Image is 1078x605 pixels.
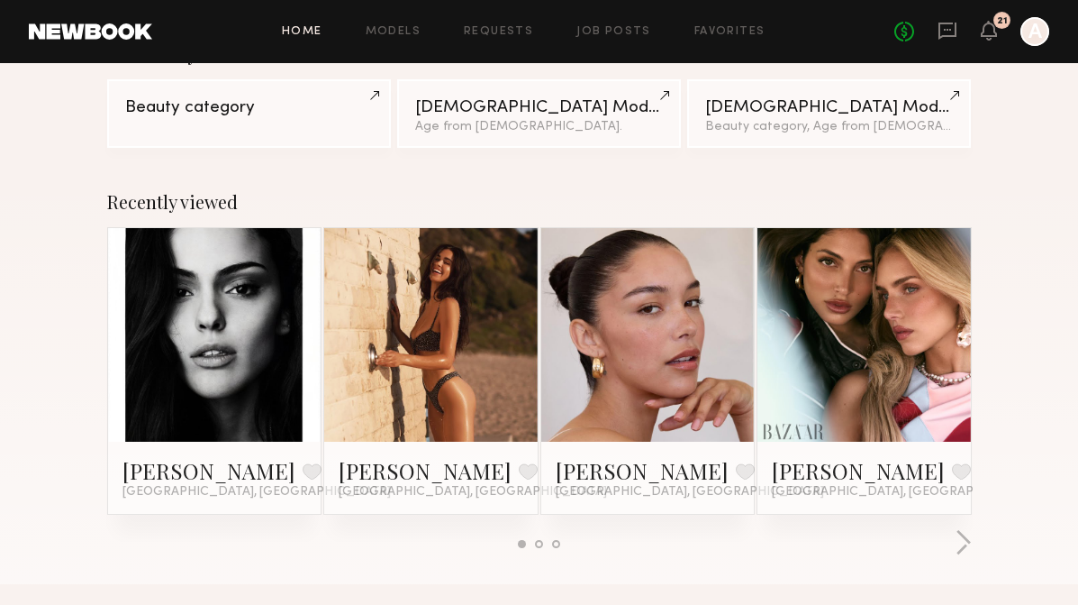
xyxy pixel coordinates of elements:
div: [DEMOGRAPHIC_DATA] Models [705,99,954,116]
a: Requests [464,26,533,38]
a: Favorites [694,26,765,38]
a: [PERSON_NAME] [772,456,945,485]
div: Recently viewed [107,191,972,213]
a: Home [282,26,322,38]
a: Job Posts [576,26,651,38]
a: [PERSON_NAME] [556,456,729,485]
div: 21 [997,16,1008,26]
div: Continue your search [107,43,972,65]
span: [GEOGRAPHIC_DATA], [GEOGRAPHIC_DATA] [772,485,1040,500]
a: [DEMOGRAPHIC_DATA] ModelsBeauty category, Age from [DEMOGRAPHIC_DATA]. [687,79,972,148]
div: Beauty category, Age from [DEMOGRAPHIC_DATA]. [705,121,954,133]
div: Age from [DEMOGRAPHIC_DATA]. [415,121,664,133]
span: [GEOGRAPHIC_DATA], [GEOGRAPHIC_DATA] [556,485,824,500]
a: [PERSON_NAME] [122,456,295,485]
div: Beauty category [125,99,374,116]
a: [DEMOGRAPHIC_DATA] ModelsAge from [DEMOGRAPHIC_DATA]. [397,79,682,148]
div: [DEMOGRAPHIC_DATA] Models [415,99,664,116]
span: [GEOGRAPHIC_DATA], [GEOGRAPHIC_DATA] [122,485,391,500]
a: Beauty category [107,79,392,148]
a: [PERSON_NAME] [339,456,512,485]
span: [GEOGRAPHIC_DATA], [GEOGRAPHIC_DATA] [339,485,607,500]
a: Models [366,26,421,38]
a: A [1020,17,1049,46]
